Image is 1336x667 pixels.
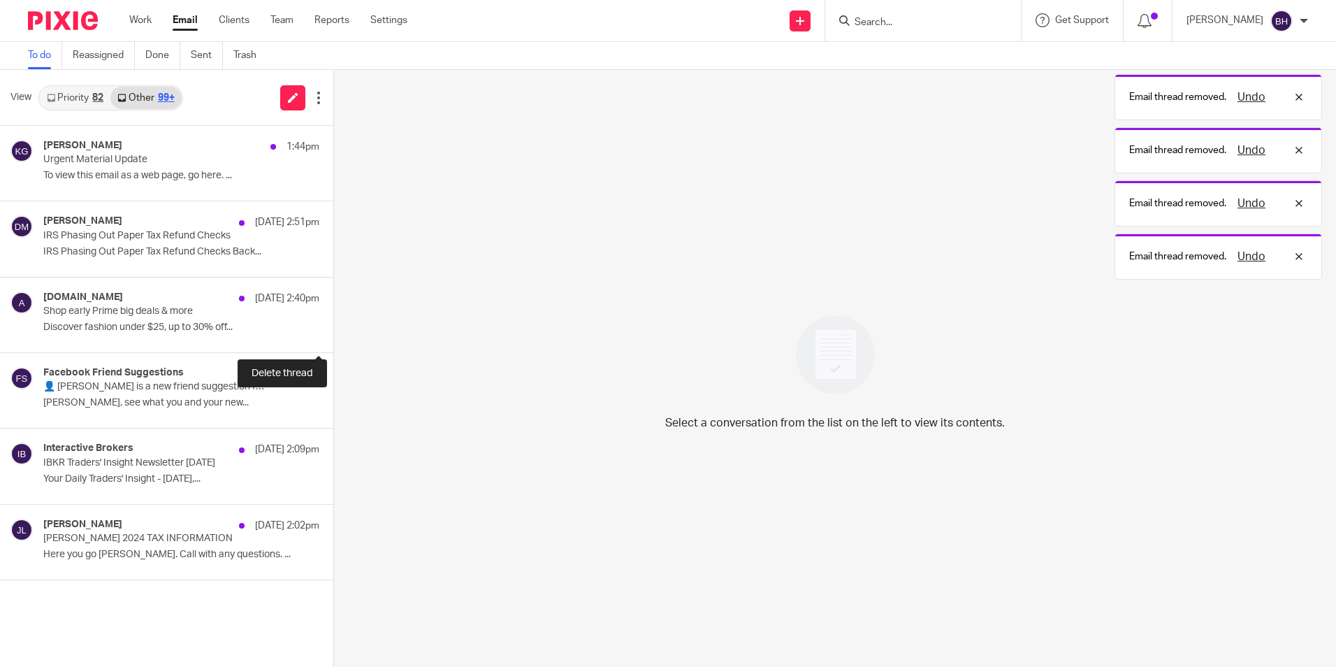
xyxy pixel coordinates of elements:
a: Priority82 [40,87,110,109]
p: [DATE] 2:40pm [255,292,319,306]
a: Email [173,13,198,27]
p: [PERSON_NAME] 2024 TAX INFORMATION [43,533,264,545]
h4: [DOMAIN_NAME] [43,292,123,303]
p: Here you go [PERSON_NAME]. Call with any questions. ... [43,549,319,561]
button: Undo [1233,195,1270,212]
p: [DATE] 2:15pm [255,367,319,381]
a: Team [270,13,293,27]
a: Other99+ [110,87,181,109]
p: IBKR Traders' Insight Newsletter [DATE] [43,457,264,469]
p: Shop early Prime big deals & more [43,306,264,317]
a: Sent [191,42,223,69]
a: Clients [219,13,249,27]
img: svg%3E [10,292,33,314]
p: Email thread removed. [1129,250,1226,264]
p: Discover fashion under $25, up to 30% off... [43,322,319,333]
img: image [787,306,884,403]
a: Work [129,13,152,27]
button: Undo [1233,89,1270,106]
p: 👤 [PERSON_NAME] is a new friend suggestion for you [43,381,264,393]
h4: [PERSON_NAME] [43,519,122,531]
p: IRS Phasing Out Paper Tax Refund Checks Back... [43,246,319,258]
p: [DATE] 2:02pm [255,519,319,533]
a: Done [145,42,180,69]
img: svg%3E [10,367,33,389]
div: 99+ [158,93,175,103]
p: Email thread removed. [1129,90,1226,104]
a: Settings [370,13,407,27]
p: [PERSON_NAME], see what you and your new... [43,397,319,409]
span: View [10,90,31,105]
p: IRS Phasing Out Paper Tax Refund Checks [43,230,264,242]
a: Trash [233,42,267,69]
img: Pixie [28,11,98,30]
p: [DATE] 2:09pm [255,443,319,457]
h4: Interactive Brokers [43,443,133,454]
img: svg%3E [1270,10,1293,32]
a: To do [28,42,62,69]
p: To view this email as a web page, go here. ... [43,170,319,182]
img: svg%3E [10,140,33,162]
p: Email thread removed. [1129,143,1226,157]
img: svg%3E [10,443,33,465]
p: [DATE] 2:51pm [255,215,319,229]
p: Email thread removed. [1129,196,1226,210]
h4: Facebook Friend Suggestions [43,367,184,379]
p: 1:44pm [286,140,319,154]
p: Urgent Material Update [43,154,264,166]
a: Reports [314,13,349,27]
button: Undo [1233,248,1270,265]
div: 82 [92,93,103,103]
img: svg%3E [10,519,33,541]
p: Your Daily Traders' Insight - [DATE],... [43,473,319,485]
img: svg%3E [10,215,33,238]
h4: [PERSON_NAME] [43,140,122,152]
h4: [PERSON_NAME] [43,215,122,227]
p: Select a conversation from the list on the left to view its contents. [665,415,1005,431]
button: Undo [1233,142,1270,159]
a: Reassigned [73,42,135,69]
